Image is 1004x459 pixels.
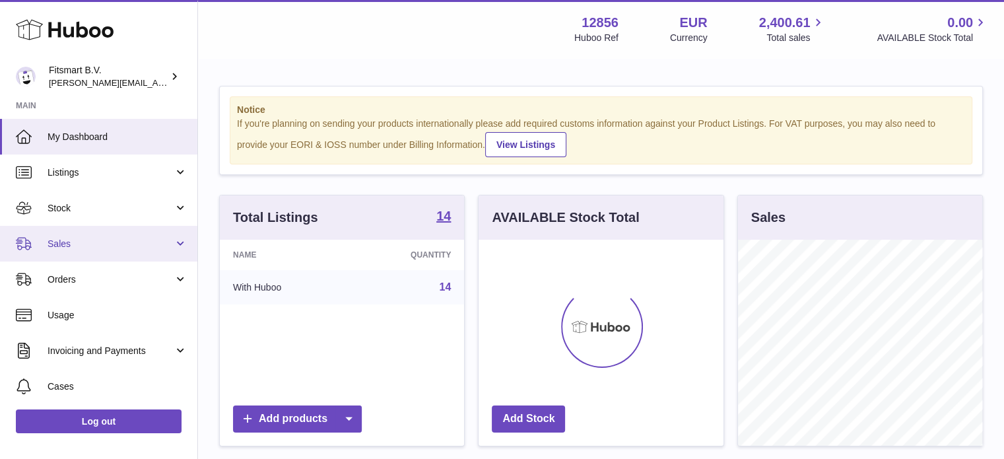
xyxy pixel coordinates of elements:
span: My Dashboard [48,131,187,143]
th: Name [220,240,349,270]
th: Quantity [349,240,464,270]
div: Currency [670,32,708,44]
td: With Huboo [220,270,349,304]
div: If you're planning on sending your products internationally please add required customs informati... [237,118,965,157]
span: Usage [48,309,187,322]
a: Log out [16,409,182,433]
a: Add Stock [492,406,565,433]
a: 0.00 AVAILABLE Stock Total [877,14,988,44]
strong: Notice [237,104,965,116]
a: 14 [440,281,452,293]
strong: 14 [436,209,451,223]
span: Stock [48,202,174,215]
a: 14 [436,209,451,225]
span: Sales [48,238,174,250]
div: Huboo Ref [574,32,619,44]
h3: Total Listings [233,209,318,227]
span: Orders [48,273,174,286]
span: 0.00 [947,14,973,32]
a: View Listings [485,132,566,157]
span: [PERSON_NAME][EMAIL_ADDRESS][DOMAIN_NAME] [49,77,265,88]
span: Total sales [766,32,825,44]
h3: AVAILABLE Stock Total [492,209,639,227]
span: 2,400.61 [759,14,811,32]
span: Cases [48,380,187,393]
h3: Sales [751,209,786,227]
span: Invoicing and Payments [48,345,174,357]
strong: EUR [679,14,707,32]
span: AVAILABLE Stock Total [877,32,988,44]
a: Add products [233,406,362,433]
strong: 12856 [582,14,619,32]
div: Fitsmart B.V. [49,64,168,89]
a: 2,400.61 Total sales [759,14,826,44]
img: jonathan@leaderoo.com [16,67,36,87]
span: Listings [48,166,174,179]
